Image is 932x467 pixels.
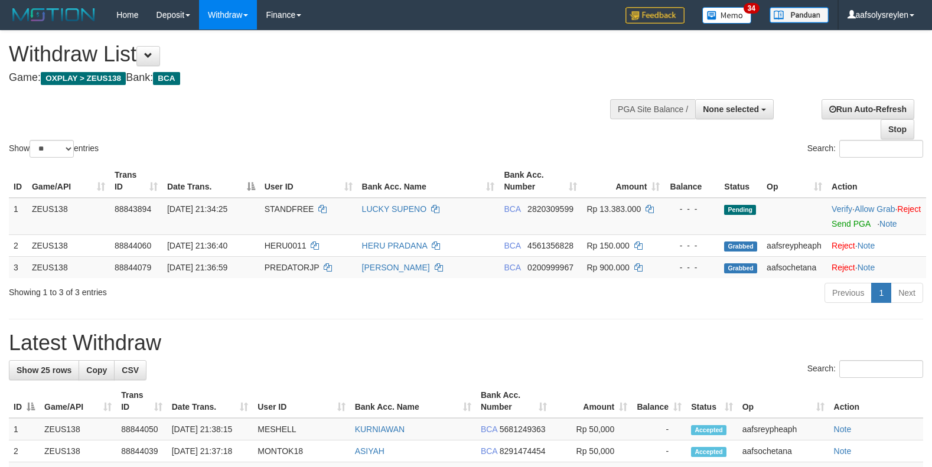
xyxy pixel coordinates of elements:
label: Show entries [9,140,99,158]
td: aafsreypheaph [762,234,827,256]
th: Trans ID: activate to sort column ascending [116,384,167,418]
span: [DATE] 21:36:40 [167,241,227,250]
div: - - - [669,262,715,273]
th: Bank Acc. Number: activate to sort column ascending [499,164,582,198]
a: Next [891,283,923,303]
span: Accepted [691,425,726,435]
span: CSV [122,365,139,375]
img: Feedback.jpg [625,7,685,24]
td: 1 [9,418,40,440]
span: 88843894 [115,204,151,214]
input: Search: [839,140,923,158]
span: BCA [153,72,180,85]
th: User ID: activate to sort column ascending [253,384,350,418]
div: - - - [669,203,715,215]
th: Date Trans.: activate to sort column ascending [167,384,253,418]
span: 88844060 [115,241,151,250]
a: Allow Grab [855,204,895,214]
span: [DATE] 21:34:25 [167,204,227,214]
h1: Latest Withdraw [9,331,923,355]
td: ZEUS138 [27,256,110,278]
a: CSV [114,360,146,380]
th: Status: activate to sort column ascending [686,384,738,418]
td: · [827,234,926,256]
a: Note [834,424,852,434]
span: Rp 150.000 [586,241,629,250]
td: 3 [9,256,27,278]
td: - [632,418,686,440]
a: 1 [871,283,891,303]
td: MESHELL [253,418,350,440]
span: Copy 8291474454 to clipboard [500,446,546,456]
a: Verify [832,204,852,214]
span: Rp 13.383.000 [586,204,641,214]
th: Game/API: activate to sort column ascending [40,384,116,418]
span: Copy [86,365,107,375]
a: Stop [881,119,914,139]
div: - - - [669,240,715,252]
a: LUCKY SUPENO [362,204,426,214]
select: Showentries [30,140,74,158]
td: MONTOK18 [253,440,350,462]
a: HERU PRADANA [362,241,427,250]
img: MOTION_logo.png [9,6,99,24]
a: KURNIAWAN [355,424,405,434]
td: · · [827,198,926,235]
div: Showing 1 to 3 of 3 entries [9,282,380,298]
a: Reject [832,241,855,250]
td: aafsochetana [738,440,829,462]
th: Bank Acc. Name: activate to sort column ascending [350,384,476,418]
td: ZEUS138 [27,234,110,256]
h4: Game: Bank: [9,72,610,84]
td: · [827,256,926,278]
span: 88844079 [115,263,151,272]
td: 2 [9,440,40,462]
th: Action [827,164,926,198]
label: Search: [807,360,923,378]
a: Reject [897,204,921,214]
span: None selected [703,104,759,114]
td: 1 [9,198,27,235]
td: [DATE] 21:38:15 [167,418,253,440]
th: Balance [664,164,719,198]
span: BCA [504,204,520,214]
td: Rp 50,000 [552,418,633,440]
span: Copy 5681249363 to clipboard [500,424,546,434]
a: Run Auto-Refresh [822,99,914,119]
a: Previous [825,283,872,303]
a: Note [858,241,875,250]
td: [DATE] 21:37:18 [167,440,253,462]
td: - [632,440,686,462]
span: · [855,204,897,214]
td: ZEUS138 [40,440,116,462]
img: Button%20Memo.svg [702,7,752,24]
th: Amount: activate to sort column ascending [552,384,633,418]
input: Search: [839,360,923,378]
span: OXPLAY > ZEUS138 [41,72,126,85]
td: Rp 50,000 [552,440,633,462]
a: Note [858,263,875,272]
img: panduan.png [770,7,829,23]
a: [PERSON_NAME] [362,263,430,272]
th: Bank Acc. Name: activate to sort column ascending [357,164,500,198]
a: Copy [79,360,115,380]
label: Search: [807,140,923,158]
a: Note [834,446,852,456]
th: Action [829,384,923,418]
td: 88844050 [116,418,167,440]
span: 34 [744,3,760,14]
h1: Withdraw List [9,43,610,66]
span: Grabbed [724,241,757,252]
span: PREDATORJP [265,263,320,272]
a: Show 25 rows [9,360,79,380]
span: Rp 900.000 [586,263,629,272]
th: Op: activate to sort column ascending [762,164,827,198]
td: aafsochetana [762,256,827,278]
th: Date Trans.: activate to sort column descending [162,164,260,198]
th: ID [9,164,27,198]
th: Status [719,164,762,198]
th: Op: activate to sort column ascending [738,384,829,418]
span: [DATE] 21:36:59 [167,263,227,272]
a: Reject [832,263,855,272]
span: Pending [724,205,756,215]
